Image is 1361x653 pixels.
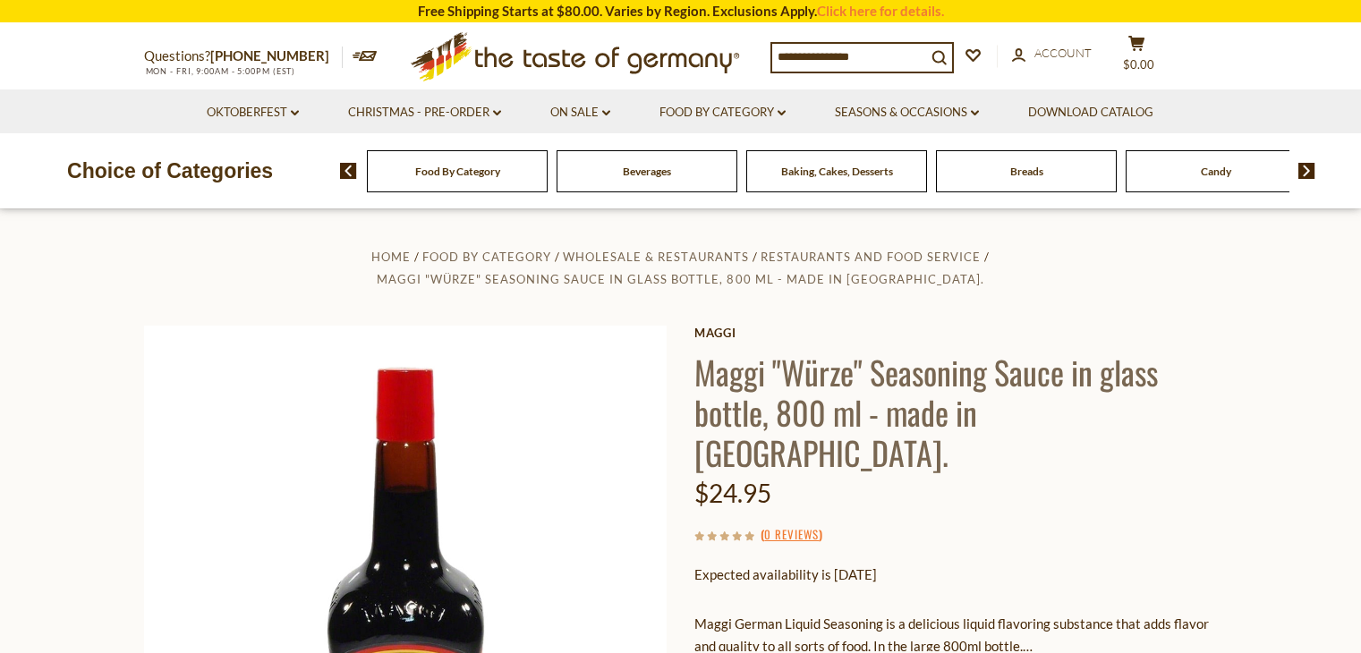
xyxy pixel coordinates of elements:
a: Account [1012,44,1092,64]
a: Home [371,250,411,264]
a: Candy [1201,165,1231,178]
a: On Sale [550,103,610,123]
a: Baking, Cakes, Desserts [781,165,893,178]
img: previous arrow [340,163,357,179]
button: $0.00 [1110,35,1164,80]
span: $0.00 [1123,57,1154,72]
a: Breads [1010,165,1043,178]
a: Christmas - PRE-ORDER [348,103,501,123]
a: Beverages [623,165,671,178]
a: Maggi "Würze" Seasoning Sauce in glass bottle, 800 ml - made in [GEOGRAPHIC_DATA]. [377,272,983,286]
h1: Maggi "Würze" Seasoning Sauce in glass bottle, 800 ml - made in [GEOGRAPHIC_DATA]. [694,352,1218,472]
img: next arrow [1298,163,1315,179]
span: Account [1034,46,1092,60]
p: Expected availability is [DATE] [694,564,1218,586]
p: Questions? [144,45,343,68]
a: Food By Category [422,250,551,264]
span: MON - FRI, 9:00AM - 5:00PM (EST) [144,66,296,76]
a: Oktoberfest [207,103,299,123]
a: 0 Reviews [764,525,819,545]
a: Restaurants and Food Service [761,250,981,264]
a: Wholesale & Restaurants [563,250,748,264]
a: Seasons & Occasions [835,103,979,123]
a: Food By Category [415,165,500,178]
a: Click here for details. [817,3,944,19]
span: $24.95 [694,478,771,508]
a: Food By Category [659,103,786,123]
a: Download Catalog [1028,103,1153,123]
span: ( ) [761,525,822,543]
a: Maggi [694,326,1218,340]
a: [PHONE_NUMBER] [210,47,329,64]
